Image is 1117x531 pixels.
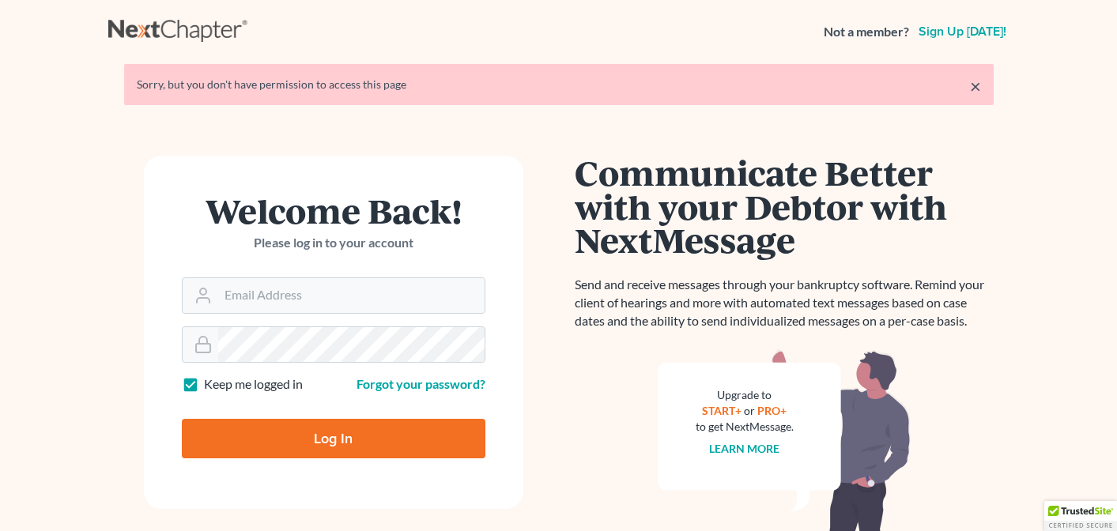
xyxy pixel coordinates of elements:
[182,419,485,458] input: Log In
[757,404,787,417] a: PRO+
[696,387,794,403] div: Upgrade to
[204,375,303,394] label: Keep me logged in
[824,23,909,41] strong: Not a member?
[970,77,981,96] a: ×
[709,442,779,455] a: Learn more
[218,278,485,313] input: Email Address
[357,376,485,391] a: Forgot your password?
[1044,501,1117,531] div: TrustedSite Certified
[182,194,485,228] h1: Welcome Back!
[696,419,794,435] div: to get NextMessage.
[575,156,994,257] h1: Communicate Better with your Debtor with NextMessage
[702,404,742,417] a: START+
[575,276,994,330] p: Send and receive messages through your bankruptcy software. Remind your client of hearings and mo...
[744,404,755,417] span: or
[915,25,1009,38] a: Sign up [DATE]!
[137,77,981,92] div: Sorry, but you don't have permission to access this page
[182,234,485,252] p: Please log in to your account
